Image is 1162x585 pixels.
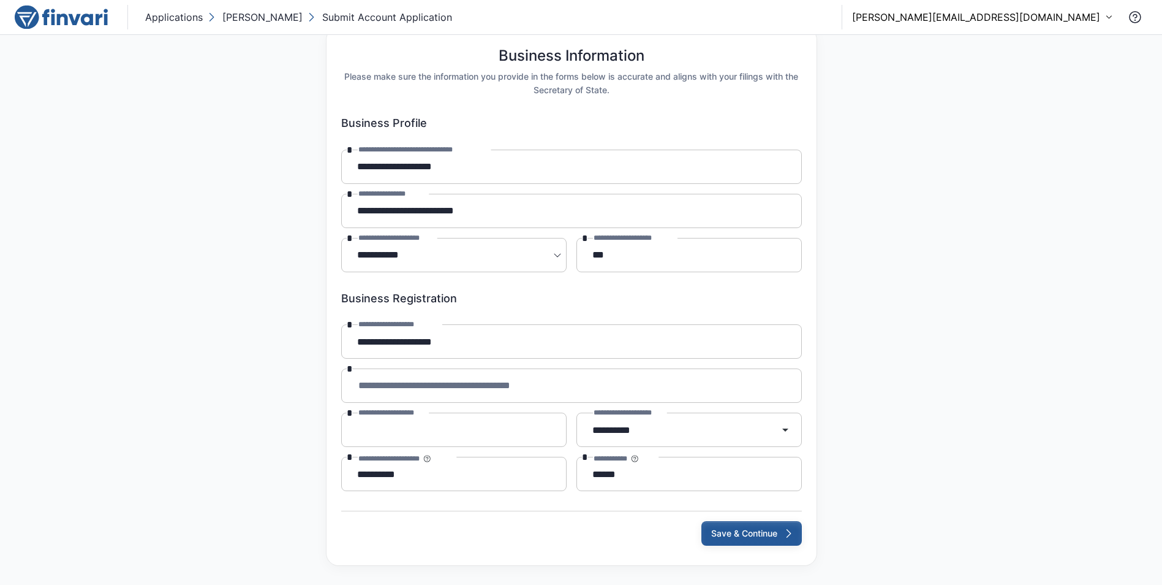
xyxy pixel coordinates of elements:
p: Applications [145,10,203,25]
button: [PERSON_NAME] [205,7,305,27]
p: [PERSON_NAME] [222,10,303,25]
img: logo [15,5,108,29]
button: Submit Account Application [305,7,455,27]
h6: Business Registration [341,292,802,305]
button: [PERSON_NAME][EMAIL_ADDRESS][DOMAIN_NAME] [852,10,1113,25]
h5: Business Information [499,47,644,65]
button: Contact Support [1123,5,1147,29]
p: [PERSON_NAME][EMAIL_ADDRESS][DOMAIN_NAME] [852,10,1100,25]
button: Save & Continue [701,521,802,546]
p: Submit Account Application [322,10,452,25]
button: Open [773,418,798,442]
button: Applications [143,7,205,27]
h6: Please make sure the information you provide in the forms below is accurate and aligns with your ... [341,70,802,97]
h6: Business Profile [341,117,802,130]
